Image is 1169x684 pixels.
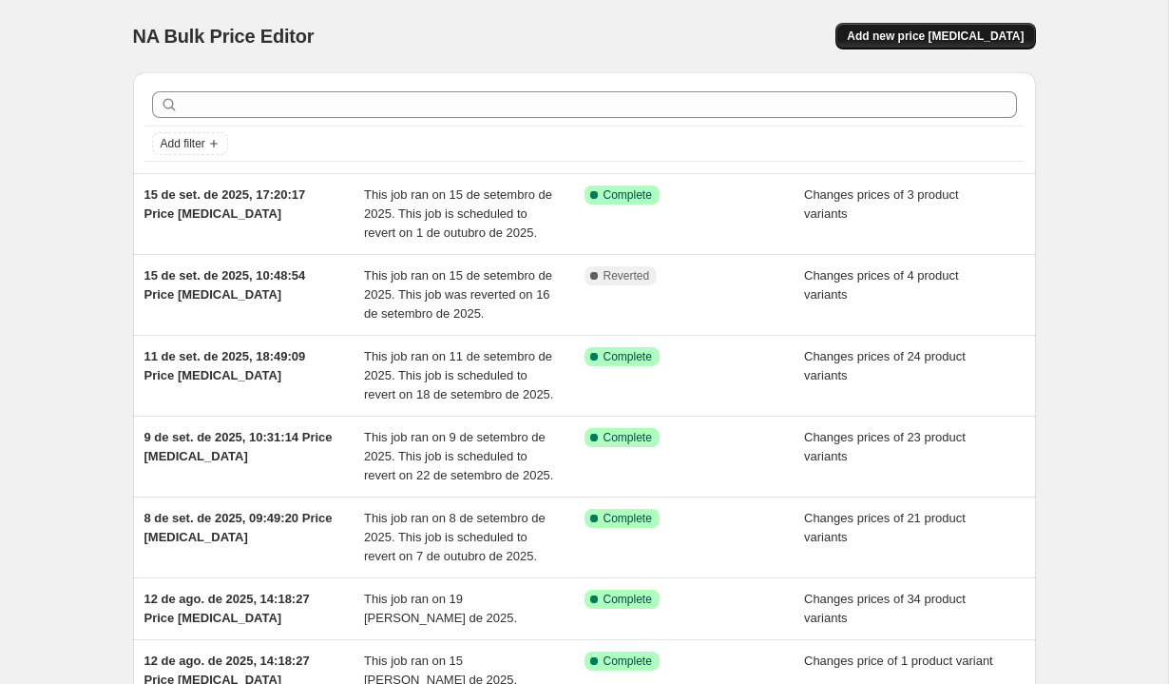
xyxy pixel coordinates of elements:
span: This job ran on 19 [PERSON_NAME] de 2025. [364,592,517,625]
span: Add new price [MEDICAL_DATA] [847,29,1024,44]
span: Complete [604,654,652,669]
span: Complete [604,592,652,607]
span: Changes price of 1 product variant [804,654,993,668]
span: 11 de set. de 2025, 18:49:09 Price [MEDICAL_DATA] [144,349,306,382]
span: This job ran on 11 de setembro de 2025. This job is scheduled to revert on 18 de setembro de 2025. [364,349,553,401]
span: 8 de set. de 2025, 09:49:20 Price [MEDICAL_DATA] [144,511,333,544]
span: 9 de set. de 2025, 10:31:14 Price [MEDICAL_DATA] [144,430,333,463]
span: Changes prices of 21 product variants [804,511,966,544]
span: Complete [604,511,652,526]
span: Add filter [161,136,205,151]
span: 12 de ago. de 2025, 14:18:27 Price [MEDICAL_DATA] [144,592,310,625]
span: NA Bulk Price Editor [133,26,315,47]
span: 15 de set. de 2025, 17:20:17 Price [MEDICAL_DATA] [144,187,306,221]
span: Complete [604,187,652,203]
span: Reverted [604,268,650,283]
span: Changes prices of 23 product variants [804,430,966,463]
span: This job ran on 15 de setembro de 2025. This job is scheduled to revert on 1 de outubro de 2025. [364,187,552,240]
span: This job ran on 9 de setembro de 2025. This job is scheduled to revert on 22 de setembro de 2025. [364,430,553,482]
span: Complete [604,349,652,364]
span: Changes prices of 3 product variants [804,187,959,221]
span: Changes prices of 24 product variants [804,349,966,382]
button: Add filter [152,132,228,155]
span: Changes prices of 34 product variants [804,592,966,625]
button: Add new price [MEDICAL_DATA] [835,23,1035,49]
span: Changes prices of 4 product variants [804,268,959,302]
span: 15 de set. de 2025, 10:48:54 Price [MEDICAL_DATA] [144,268,306,302]
span: This job ran on 15 de setembro de 2025. This job was reverted on 16 de setembro de 2025. [364,268,552,321]
span: Complete [604,430,652,445]
span: This job ran on 8 de setembro de 2025. This job is scheduled to revert on 7 de outubro de 2025. [364,511,546,563]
